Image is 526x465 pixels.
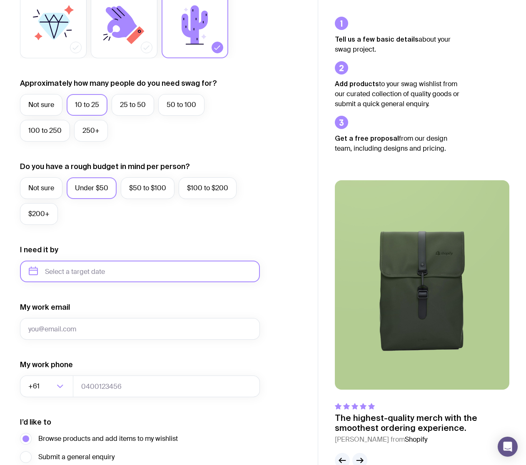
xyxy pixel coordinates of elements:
label: $100 to $200 [179,177,237,199]
label: $200+ [20,203,58,225]
input: 0400123456 [73,375,260,397]
span: +61 [28,375,41,397]
cite: [PERSON_NAME] from [335,435,509,445]
strong: Tell us a few basic details [335,35,419,43]
strong: Get a free proposal [335,134,399,142]
input: you@email.com [20,318,260,340]
p: about your swag project. [335,34,460,55]
label: 250+ [74,120,108,142]
label: Under $50 [67,177,117,199]
label: 50 to 100 [158,94,204,116]
div: Search for option [20,375,73,397]
label: $50 to $100 [121,177,175,199]
span: Submit a general enquiry [38,452,115,462]
label: Not sure [20,177,62,199]
div: Open Intercom Messenger [498,437,518,457]
label: My work email [20,302,70,312]
strong: Add products [335,80,379,87]
label: 100 to 250 [20,120,70,142]
label: Approximately how many people do you need swag for? [20,78,217,88]
label: I’d like to [20,417,51,427]
label: Do you have a rough budget in mind per person? [20,162,190,172]
label: I need it by [20,245,58,255]
label: 10 to 25 [67,94,107,116]
p: The highest-quality merch with the smoothest ordering experience. [335,413,509,433]
input: Select a target date [20,261,260,282]
span: Browse products and add items to my wishlist [38,434,178,444]
p: from our design team, including designs and pricing. [335,133,460,154]
label: 25 to 50 [112,94,154,116]
label: My work phone [20,360,73,370]
p: to your swag wishlist from our curated collection of quality goods or submit a quick general enqu... [335,79,460,109]
span: Shopify [405,435,427,444]
input: Search for option [41,375,54,397]
label: Not sure [20,94,62,116]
